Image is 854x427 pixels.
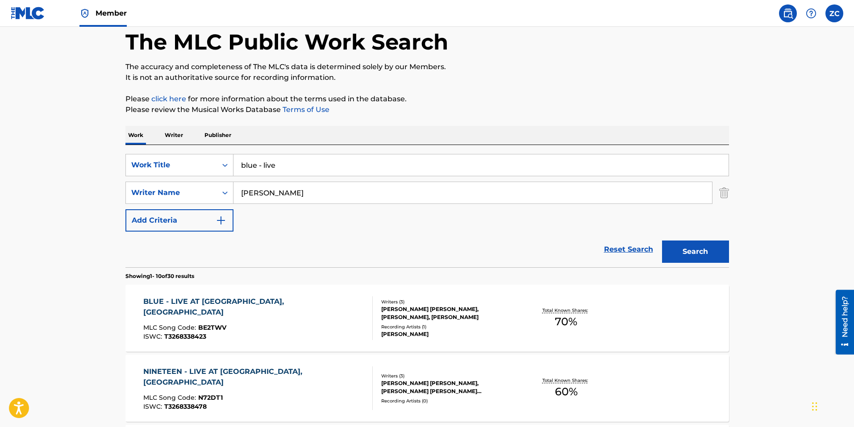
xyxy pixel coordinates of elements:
a: NINETEEN - LIVE AT [GEOGRAPHIC_DATA], [GEOGRAPHIC_DATA]MLC Song Code:N72DT1ISWC:T3268338478Writer... [125,355,729,422]
form: Search Form [125,154,729,267]
div: Recording Artists ( 0 ) [381,398,516,404]
span: T3268338423 [164,332,206,340]
div: Writers ( 3 ) [381,298,516,305]
p: It is not an authoritative source for recording information. [125,72,729,83]
iframe: Resource Center [829,290,854,354]
div: Work Title [131,160,212,170]
span: Member [96,8,127,18]
iframe: Chat Widget [809,384,854,427]
p: Please for more information about the terms used in the database. [125,94,729,104]
span: MLC Song Code : [143,323,198,332]
p: Showing 1 - 10 of 30 results [125,272,194,280]
a: Reset Search [600,240,658,259]
a: Public Search [779,4,797,22]
p: Total Known Shares: [542,307,590,314]
div: Drag [812,393,817,420]
a: click here [151,95,186,103]
a: BLUE - LIVE AT [GEOGRAPHIC_DATA], [GEOGRAPHIC_DATA]MLC Song Code:BE2TWVISWC:T3268338423Writers (3... [125,285,729,352]
div: [PERSON_NAME] [PERSON_NAME], [PERSON_NAME] [PERSON_NAME] [PERSON_NAME] [381,379,516,395]
div: Help [802,4,820,22]
span: 70 % [555,314,577,330]
img: help [806,8,817,19]
div: NINETEEN - LIVE AT [GEOGRAPHIC_DATA], [GEOGRAPHIC_DATA] [143,366,365,388]
img: Top Rightsholder [79,8,90,19]
span: N72DT1 [198,394,223,402]
div: Recording Artists ( 1 ) [381,323,516,330]
span: MLC Song Code : [143,394,198,402]
div: Writer Name [131,187,212,198]
span: T3268338478 [164,402,207,410]
div: BLUE - LIVE AT [GEOGRAPHIC_DATA], [GEOGRAPHIC_DATA] [143,296,365,318]
img: MLC Logo [11,7,45,20]
span: ISWC : [143,332,164,340]
button: Add Criteria [125,209,233,232]
span: 60 % [555,384,578,400]
div: [PERSON_NAME] [381,330,516,338]
div: [PERSON_NAME] [PERSON_NAME], [PERSON_NAME], [PERSON_NAME] [381,305,516,321]
div: User Menu [825,4,843,22]
span: BE2TWV [198,323,226,332]
p: Total Known Shares: [542,377,590,384]
img: search [783,8,793,19]
a: Terms of Use [281,105,329,114]
p: Writer [162,126,186,145]
button: Search [662,240,729,263]
p: Work [125,126,146,145]
img: Delete Criterion [719,182,729,204]
img: 9d2ae6d4665cec9f34b9.svg [216,215,226,226]
p: Please review the Musical Works Database [125,104,729,115]
p: Publisher [202,126,234,145]
h1: The MLC Public Work Search [125,29,448,55]
div: Writers ( 3 ) [381,373,516,379]
div: Need help? [10,6,22,47]
p: The accuracy and completeness of The MLC's data is determined solely by our Members. [125,62,729,72]
span: ISWC : [143,402,164,410]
